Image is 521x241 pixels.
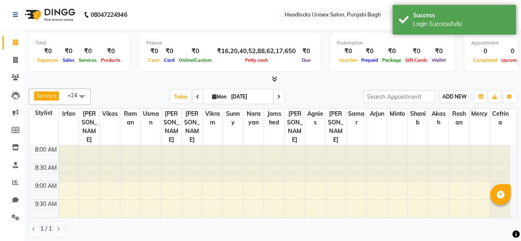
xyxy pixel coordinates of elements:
div: ₹0 [430,47,448,56]
span: [PERSON_NAME] [285,109,305,145]
span: Irfan [59,109,79,119]
span: Card [162,57,177,63]
div: ₹0 [162,47,177,56]
a: x [53,92,56,99]
span: Shanib [408,109,428,128]
span: 1 / 1 [40,225,52,233]
div: ₹0 [61,47,77,56]
div: 8:30 AM [33,164,58,172]
span: Voucher [337,57,359,63]
span: Cash [146,57,162,63]
span: [PERSON_NAME] [79,109,99,145]
span: +24 [68,92,84,98]
div: 8:00 AM [33,145,58,154]
div: 9:30 AM [33,200,58,208]
span: ⁠Raman [120,109,140,128]
span: Wallet [430,57,448,63]
div: Redemption [337,40,448,47]
div: 9:00 AM [33,182,58,190]
span: Jamshed [264,109,284,128]
span: Arjun [367,109,387,119]
span: Today [171,90,191,103]
span: Prepaid [359,57,380,63]
span: ⁠Agnies [305,109,325,128]
span: mercy [470,109,490,119]
span: [PERSON_NAME] [182,109,202,145]
div: ₹0 [337,47,359,56]
div: ₹0 [299,47,313,56]
input: Search Appointment [363,90,435,103]
span: Due [300,57,313,63]
div: ₹0 [403,47,430,56]
span: Petty cash [243,57,270,63]
span: [PERSON_NAME] [161,109,182,145]
span: Cefrina [490,109,510,128]
img: logo [21,3,77,26]
div: ₹0 [177,47,214,56]
span: ⁠Narayan [243,109,264,128]
div: Total [35,40,123,47]
div: Success [413,11,510,20]
input: 2025-09-01 [229,91,270,103]
div: Stylist [29,109,58,117]
div: ₹0 [99,47,123,56]
span: ADD NEW [442,94,467,100]
div: Login Successfully. [413,20,510,28]
div: ₹0 [146,47,162,56]
div: ₹0 [380,47,403,56]
b: 08047224946 [91,3,127,26]
span: Samar [346,109,367,128]
span: Roshan [449,109,469,128]
span: Sales [61,57,77,63]
div: ₹0 [35,47,61,56]
span: Expenses [35,57,61,63]
span: ⁠Vikas [100,109,120,119]
div: ₹0 [77,47,99,56]
div: 0 [471,47,499,56]
span: ⁠Akash [428,109,449,128]
div: ₹0 [359,47,380,56]
span: Sunny [37,92,53,99]
span: Package [380,57,403,63]
button: ADD NEW [440,91,469,103]
div: Finance [146,40,313,47]
span: Completed [471,57,499,63]
span: Gift Cards [403,57,430,63]
span: [PERSON_NAME] [326,109,346,145]
span: Products [99,57,123,63]
div: ₹16,20,40,52,88,62,17,650 [214,47,299,56]
span: ⁠Minto [387,109,407,119]
span: Sunny [223,109,243,128]
span: Online/Custom [177,57,214,63]
span: Vikram [203,109,223,128]
span: Services [77,57,99,63]
span: ⁠Usman [141,109,161,128]
span: Mon [210,94,229,100]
